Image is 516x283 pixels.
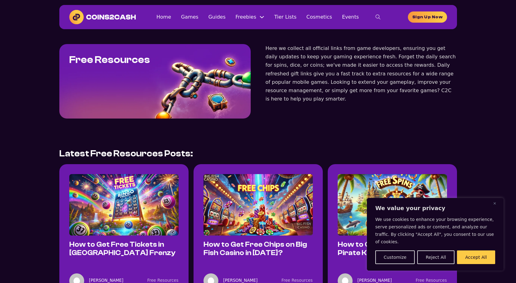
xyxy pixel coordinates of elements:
a: Tier Lists [274,13,297,21]
a: How to Get Free Chips on Big Fish Casino in [DATE]? [203,240,307,257]
a: Guides [208,13,226,21]
a: homepage [408,11,447,23]
p: We value your privacy [375,204,495,212]
a: Freebies [235,13,256,21]
p: We use cookies to enhance your browsing experience, serve personalized ads or content, and analyz... [375,216,495,245]
a: Events [342,13,359,21]
h1: Free Resources [69,54,150,66]
img: Big Fish Casino Chips [203,174,313,236]
button: Freebies Sub menu [259,15,264,20]
button: Customize [375,250,415,264]
button: toggle search [369,11,387,23]
a: Free Resources [147,278,178,283]
a: How to Get Free Spins in Pirate Kings in [DATE]? [338,240,425,257]
span: Here we collect all official links from game developers, ensuring you get daily updates to keep y... [266,45,456,102]
img: Coins2Cash Logo [69,10,136,24]
img: Tickets in Bingo Frenzy [69,174,179,236]
a: Free Resources [281,278,313,283]
h2: Latest Free Resources Posts: [59,148,193,159]
a: Home [156,13,171,21]
button: Reject All [417,250,454,264]
a: Free Resources [416,278,447,283]
img: Free spins in Pirate Kings [338,174,447,236]
div: We value your privacy [367,198,504,271]
img: Close [493,202,496,205]
button: Close [493,200,501,207]
a: How to Get Free Tickets in [GEOGRAPHIC_DATA] Frenzy [69,240,176,257]
a: Games [181,13,199,21]
a: Cosmetics [306,13,332,21]
button: Accept All [457,250,495,264]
